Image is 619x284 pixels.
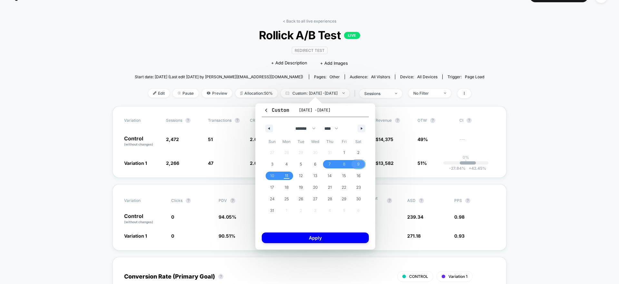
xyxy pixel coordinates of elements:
button: 30 [351,193,366,205]
span: 14 [328,170,332,182]
button: ? [185,118,191,123]
button: 1 [337,147,351,158]
span: other [329,74,340,79]
button: 7 [322,158,337,170]
span: 31 [270,205,274,216]
button: 27 [308,193,323,205]
button: ? [430,118,435,123]
span: 3 [271,158,273,170]
p: Control [124,213,165,224]
span: 239.34 [407,214,423,220]
span: 9 [357,158,359,170]
span: Fri [337,137,351,147]
span: 30 [356,193,361,205]
span: Sessions [166,118,182,123]
button: 13 [308,170,323,182]
span: + [469,166,471,171]
button: ? [395,118,400,123]
span: Transactions [208,118,231,123]
span: Revenue [376,118,392,123]
button: 21 [322,182,337,193]
span: 51 [208,137,213,142]
button: 24 [265,193,280,205]
span: 11 [285,170,288,182]
span: Sat [351,137,366,147]
span: 0.93 [454,233,465,239]
div: Audience: [350,74,390,79]
button: ? [387,198,392,203]
button: ? [218,274,223,279]
span: 13,582 [378,160,394,166]
img: calendar [286,91,289,95]
button: Custom[DATE] -[DATE] [262,107,369,117]
button: 29 [337,193,351,205]
span: 18 [285,182,289,193]
span: 16 [357,170,360,182]
span: CONTROL [409,274,428,279]
span: 10 [270,170,274,182]
button: 8 [337,158,351,170]
button: 6 [308,158,323,170]
img: end [178,91,181,95]
span: 27 [313,193,318,205]
div: Trigger: [447,74,484,79]
span: 51% [418,160,427,166]
button: ? [230,198,235,203]
img: end [444,92,446,94]
span: 5 [300,158,302,170]
span: Custom [264,107,289,113]
span: 4 [285,158,288,170]
div: Pages: [314,74,340,79]
span: All Visitors [371,74,390,79]
span: Custom: [DATE] - [DATE] [281,89,349,98]
span: PDV [219,198,227,203]
button: 26 [294,193,308,205]
span: $ [376,137,393,142]
span: ASD [407,198,416,203]
a: < Back to all live experiences [283,19,336,24]
span: 26 [299,193,303,205]
p: LIVE [344,32,360,39]
span: Variation 1 [448,274,467,279]
span: 15 [342,170,346,182]
span: 2,472 [166,137,179,142]
span: 1 [343,147,345,158]
span: $ [376,160,394,166]
button: Apply [262,232,369,243]
img: end [342,92,345,94]
span: 2 [357,147,359,158]
button: 16 [351,170,366,182]
span: Page Load [465,74,484,79]
span: 17 [270,182,274,193]
span: OTW [418,118,453,123]
span: PPS [454,198,462,203]
button: 5 [294,158,308,170]
button: 10 [265,170,280,182]
p: 0% [463,155,469,160]
button: ? [419,198,424,203]
span: --- [459,137,495,147]
div: No Filter [413,91,439,96]
span: 19 [299,182,303,193]
span: 13 [313,170,317,182]
button: 3 [265,158,280,170]
span: 14,375 [378,137,393,142]
button: ? [467,118,472,123]
span: Redirect Test [292,47,328,54]
span: (without changes) [124,220,153,224]
span: Edit [148,89,170,98]
span: Start date: [DATE] (Last edit [DATE] by [PERSON_NAME][EMAIL_ADDRESS][DOMAIN_NAME]) [135,74,303,79]
button: 31 [265,205,280,216]
span: Variation 1 [124,233,147,239]
span: Thu [322,137,337,147]
p: | [465,160,467,165]
button: 14 [322,170,337,182]
img: edit [153,91,156,95]
img: end [395,93,397,94]
span: Clicks [171,198,182,203]
button: 2 [351,147,366,158]
span: + Add Description [271,60,307,66]
button: 15 [337,170,351,182]
button: 22 [337,182,351,193]
span: 90.51 % [219,233,235,239]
